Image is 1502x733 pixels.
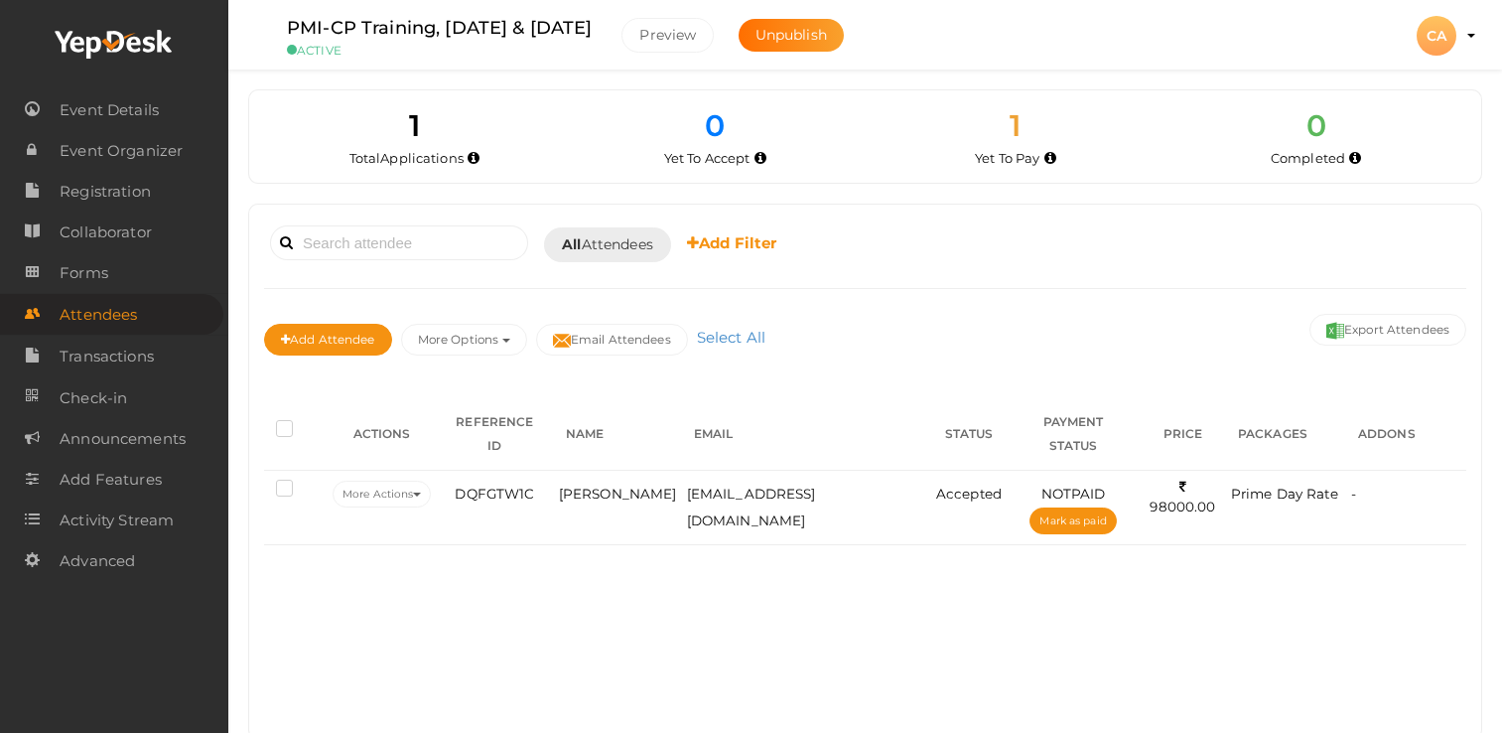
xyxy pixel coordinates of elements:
[1041,486,1106,502] span: NOTPAID
[264,324,392,356] button: Add Attendee
[1309,314,1466,346] button: Export Attendees
[60,501,174,540] span: Activity Stream
[553,332,571,350] img: mail-filled.svg
[1271,150,1345,166] span: Completed
[328,398,436,471] th: ACTIONS
[692,328,770,347] a: Select All
[60,378,127,418] span: Check-in
[1351,486,1356,502] span: -
[664,150,751,166] span: Yet To Accept
[401,324,527,356] button: More Options
[739,19,844,52] button: Unpublish
[1226,398,1346,471] th: PACKAGES
[60,90,159,130] span: Event Details
[931,398,1007,471] th: STATUS
[1346,398,1466,471] th: ADDONS
[60,131,183,171] span: Event Organizer
[60,337,154,376] span: Transactions
[1231,486,1338,502] span: Prime Day Rate
[682,398,931,471] th: EMAIL
[687,233,777,252] b: Add Filter
[687,486,816,528] span: [EMAIL_ADDRESS][DOMAIN_NAME]
[287,14,592,43] label: PMI-CP Training, [DATE] & [DATE]
[60,295,137,335] span: Attendees
[562,235,581,253] b: All
[621,18,714,53] button: Preview
[536,324,688,356] button: Email Attendees
[1007,398,1140,471] th: PAYMENT STATUS
[1411,15,1462,57] button: CA
[1140,398,1226,471] th: PRICE
[559,486,677,502] span: [PERSON_NAME]
[1029,508,1116,534] button: Mark as paid
[554,398,682,471] th: NAME
[754,153,766,164] i: Yet to be accepted by organizer
[1417,16,1456,56] div: CA
[270,225,528,260] input: Search attendee
[60,253,108,293] span: Forms
[1417,27,1456,45] profile-pic: CA
[1010,107,1021,144] span: 1
[287,43,592,58] small: ACTIVE
[1306,107,1326,144] span: 0
[468,153,479,164] i: Total number of applications
[562,234,653,255] span: Attendees
[60,419,186,459] span: Announcements
[60,172,151,212] span: Registration
[705,107,725,144] span: 0
[333,481,431,508] button: More Actions
[60,460,162,500] span: Add Features
[936,486,1002,502] span: Accepted
[975,150,1039,166] span: Yet To Pay
[380,150,464,166] span: Applications
[1039,514,1106,527] span: Mark as paid
[60,213,152,252] span: Collaborator
[455,486,534,502] span: DQFGTW1C
[1349,153,1361,164] i: Accepted and completed payment succesfully
[456,414,533,453] span: REFERENCE ID
[1044,153,1056,164] i: Accepted by organizer and yet to make payment
[755,26,827,44] span: Unpublish
[349,150,464,166] span: Total
[1150,479,1215,515] span: 98000.00
[60,541,135,581] span: Advanced
[409,107,420,144] span: 1
[1326,322,1344,340] img: excel.svg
